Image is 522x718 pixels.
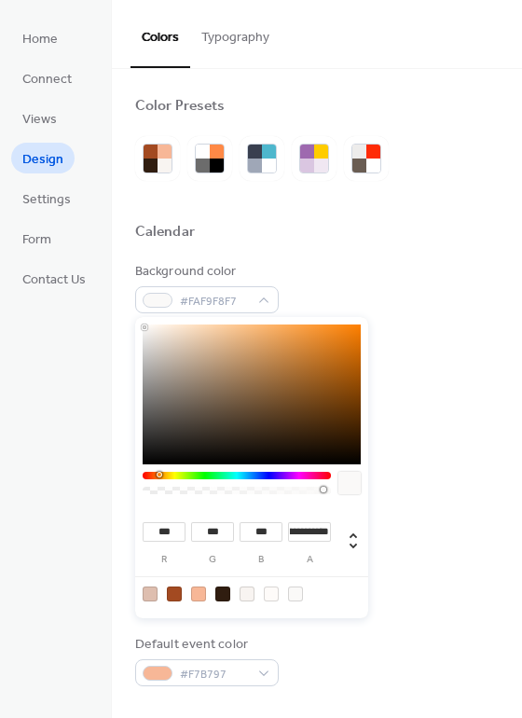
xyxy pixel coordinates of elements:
div: rgba(250, 243, 236, 0.3176470588235294) [264,587,279,601]
span: Settings [22,190,71,210]
span: Connect [22,70,72,90]
div: rgba(163, 74, 33, 0.3568627450980392) [143,587,158,601]
span: #F7B797 [180,665,249,684]
a: Connect [11,62,83,93]
a: Settings [11,183,82,214]
label: a [288,555,331,565]
span: Views [22,110,57,130]
span: #FAF9F8F7 [180,292,249,311]
div: Default event color [135,635,275,655]
label: g [191,555,234,565]
label: b [240,555,282,565]
label: r [143,555,185,565]
span: Home [22,30,58,49]
div: rgb(248, 244, 241) [240,587,254,601]
div: Color Presets [135,97,225,117]
a: Contact Us [11,263,97,294]
div: Calendar [135,223,195,242]
a: Home [11,22,69,53]
div: rgb(163, 74, 33) [167,587,182,601]
div: Background color [135,262,275,282]
div: rgba(250, 249, 248, 0.9686274509803922) [288,587,303,601]
a: Design [11,143,75,173]
span: Contact Us [22,270,86,290]
a: Views [11,103,68,133]
div: rgb(247, 183, 151) [191,587,206,601]
span: Form [22,230,51,250]
span: Design [22,150,63,170]
a: Form [11,223,62,254]
div: rgb(48, 29, 16) [215,587,230,601]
